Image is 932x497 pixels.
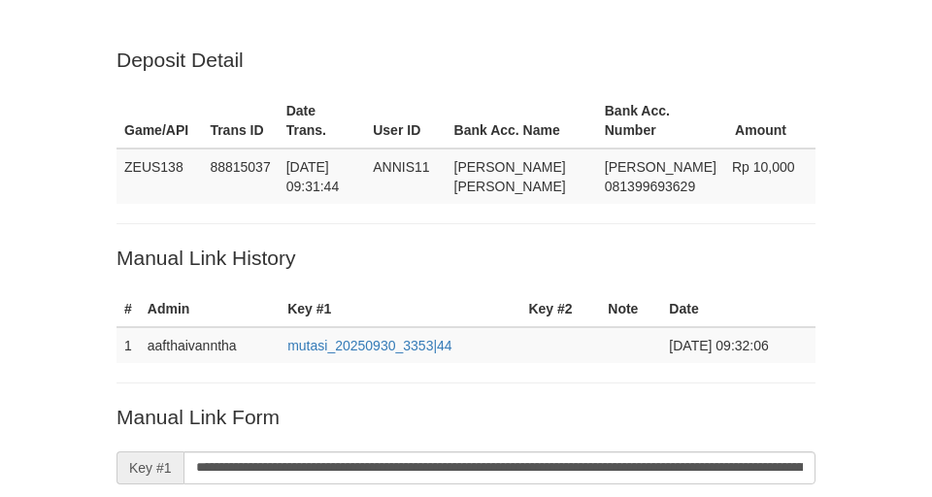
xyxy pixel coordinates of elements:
span: ANNIS11 [373,159,429,175]
p: Manual Link History [116,244,815,272]
td: 1 [116,327,140,363]
td: aafthaivanntha [140,327,280,363]
span: [PERSON_NAME] [PERSON_NAME] [454,159,566,194]
td: 88815037 [202,149,278,204]
th: Trans ID [202,93,278,149]
th: Date [661,291,815,327]
th: # [116,291,140,327]
th: Key #2 [520,291,600,327]
span: Copy 081399693629 to clipboard [605,179,695,194]
th: Date Trans. [279,93,366,149]
p: Deposit Detail [116,46,815,74]
th: Admin [140,291,280,327]
p: Manual Link Form [116,403,815,431]
th: Note [600,291,661,327]
span: [DATE] 09:31:44 [286,159,340,194]
td: [DATE] 09:32:06 [661,327,815,363]
span: [PERSON_NAME] [605,159,716,175]
th: Bank Acc. Number [597,93,724,149]
a: mutasi_20250930_3353|44 [287,338,451,353]
th: User ID [365,93,446,149]
th: Key #1 [280,291,520,327]
td: ZEUS138 [116,149,202,204]
th: Game/API [116,93,202,149]
th: Amount [724,93,815,149]
span: Rp 10,000 [732,159,795,175]
span: Key #1 [116,451,183,484]
th: Bank Acc. Name [447,93,597,149]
